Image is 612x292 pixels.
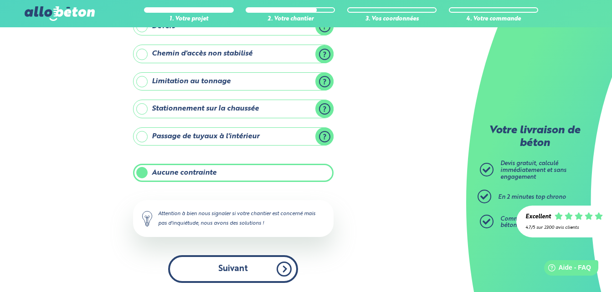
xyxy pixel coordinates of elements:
div: 4. Votre commande [449,16,538,23]
iframe: Help widget launcher [531,257,602,282]
div: 3. Vos coordonnées [347,16,437,23]
span: Commandez ensuite votre béton prêt à l'emploi [500,216,573,229]
button: Suivant [168,255,298,283]
p: Votre livraison de béton [482,125,587,150]
div: Excellent [525,214,551,221]
label: Passage de tuyaux à l'intérieur [133,127,334,146]
div: 4.7/5 sur 2300 avis clients [525,225,603,230]
div: Attention à bien nous signaler si votre chantier est concerné mais pas d'inquiétude, nous avons d... [133,200,334,237]
label: Chemin d'accès non stabilisé [133,45,334,63]
label: Stationnement sur la chaussée [133,100,334,118]
label: Aucune contrainte [133,164,334,182]
img: allobéton [25,6,95,21]
div: 1. Votre projet [144,16,233,23]
label: Limitation au tonnage [133,72,334,91]
span: Devis gratuit, calculé immédiatement et sans engagement [500,161,566,180]
div: 2. Votre chantier [246,16,335,23]
span: En 2 minutes top chrono [498,194,566,200]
